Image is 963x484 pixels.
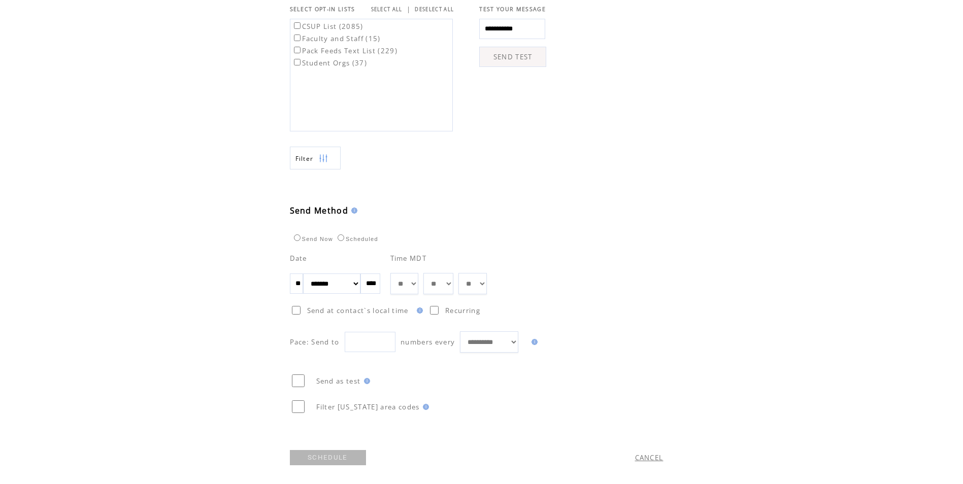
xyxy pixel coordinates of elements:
span: Send Method [290,205,349,216]
a: SCHEDULE [290,450,366,465]
input: Student Orgs (37) [294,59,301,65]
span: Filter [US_STATE] area codes [316,402,420,411]
a: CANCEL [635,453,663,462]
img: help.gif [361,378,370,384]
label: Pack Feeds Text List (229) [292,46,398,55]
label: Faculty and Staff (15) [292,34,381,43]
span: TEST YOUR MESSAGE [479,6,546,13]
label: Send Now [291,236,333,242]
img: help.gif [420,404,429,410]
span: Recurring [445,306,480,315]
a: DESELECT ALL [415,6,454,13]
input: Faculty and Staff (15) [294,34,301,41]
span: Send as test [316,376,361,386]
span: SELECT OPT-IN LISTS [290,6,355,13]
img: help.gif [414,307,423,314]
img: filters.png [319,147,328,170]
a: SELECT ALL [371,6,403,13]
input: Pack Feeds Text List (229) [294,47,301,53]
input: Scheduled [338,234,344,241]
label: Scheduled [335,236,378,242]
img: help.gif [348,208,357,214]
a: SEND TEST [479,47,546,67]
span: Time MDT [390,254,427,263]
span: Show filters [295,154,314,163]
label: Student Orgs (37) [292,58,368,67]
span: Pace: Send to [290,337,340,347]
span: Date [290,254,307,263]
span: Send at contact`s local time [307,306,409,315]
input: CSUP List (2085) [294,22,301,29]
span: numbers every [401,337,455,347]
label: CSUP List (2085) [292,22,363,31]
input: Send Now [294,234,301,241]
img: help.gif [528,339,538,345]
a: Filter [290,147,341,169]
span: | [407,5,411,14]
